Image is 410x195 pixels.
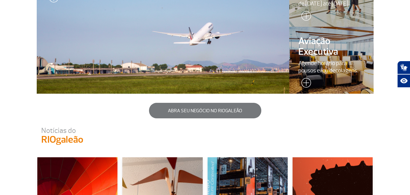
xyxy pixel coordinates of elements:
img: leia-mais [298,78,311,90]
p: RIOgaleão [41,134,117,146]
span: Agende horário para pousos e/ou decolagens. [298,60,364,74]
button: Abrir recursos assistivos. [397,74,410,88]
span: Aviação Executiva [298,36,364,57]
p: Notícias do [41,127,117,134]
button: Abrir tradutor de língua de sinais. [397,61,410,74]
button: Abra seu negócio no RIOgaleão [149,103,261,118]
a: Aviação ExecutivaAgende horário para pousos e/ou decolagens. [289,27,374,94]
div: Plugin de acessibilidade da Hand Talk. [397,61,410,88]
img: leia-mais [298,11,311,23]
